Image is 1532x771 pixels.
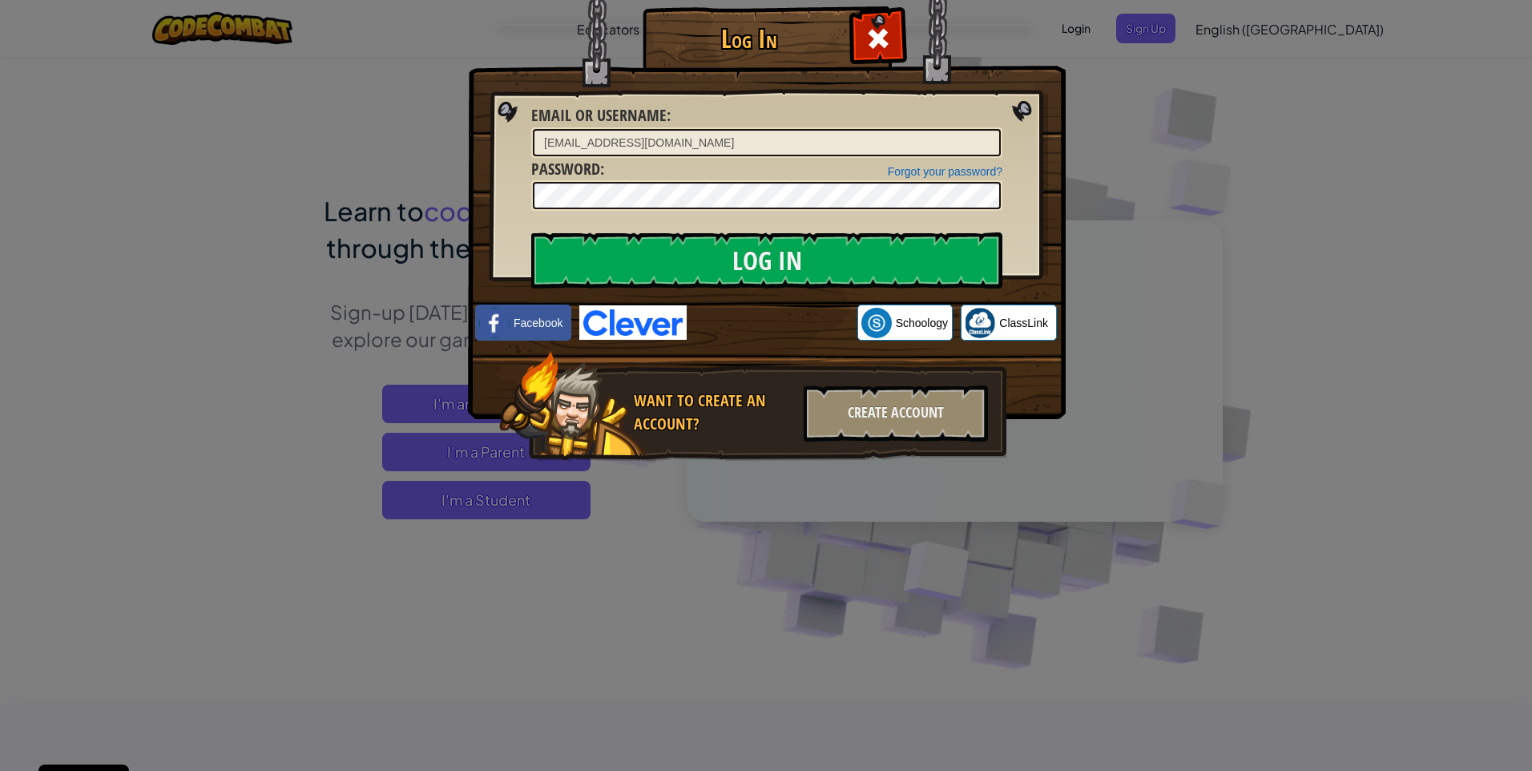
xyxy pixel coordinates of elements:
span: ClassLink [999,315,1048,331]
span: Password [531,158,600,180]
h1: Log In [647,25,851,53]
label: : [531,158,604,181]
img: schoology.png [861,308,892,338]
div: Want to create an account? [634,390,794,435]
div: Create Account [804,385,988,442]
img: facebook_small.png [479,308,510,338]
a: Forgot your password? [888,165,1002,178]
input: Log In [531,232,1002,289]
img: clever-logo-blue.png [579,305,687,340]
span: Schoology [896,315,948,331]
label: : [531,104,671,127]
iframe: Knop Inloggen met Google [687,305,857,341]
span: Facebook [514,315,562,331]
span: Email or Username [531,104,667,126]
img: classlink-logo-small.png [965,308,995,338]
